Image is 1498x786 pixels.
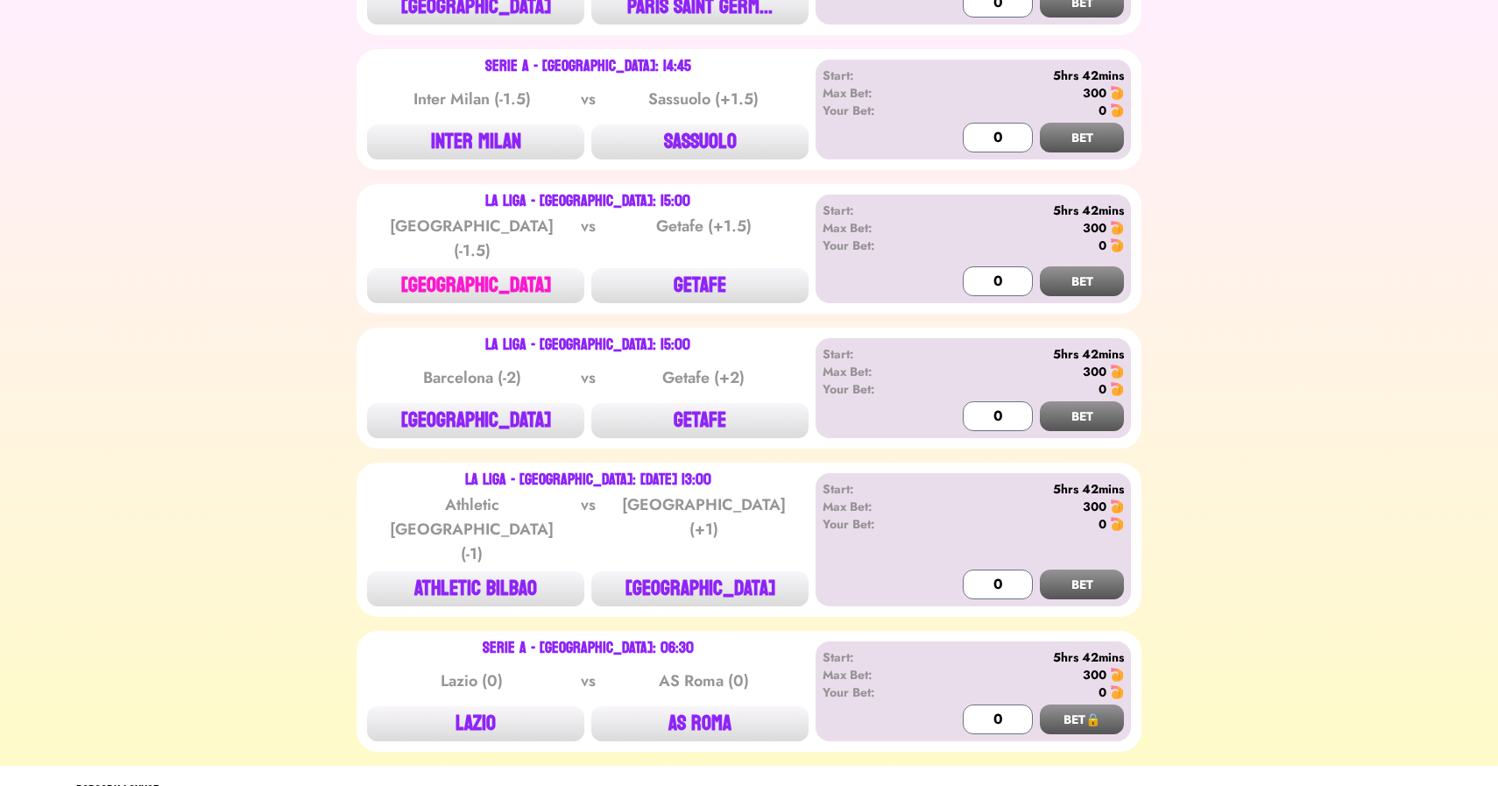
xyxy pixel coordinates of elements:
[367,124,584,159] button: INTER MILAN
[465,473,711,487] div: La Liga - [GEOGRAPHIC_DATA]: [DATE] 13:00
[1083,219,1106,237] div: 300
[577,87,599,111] div: vs
[1110,238,1124,252] img: 🍤
[1040,570,1124,599] button: BET
[823,480,923,498] div: Start:
[823,498,923,515] div: Max Bet:
[823,515,923,533] div: Your Bet:
[923,648,1124,666] div: 5hrs 42mins
[823,683,923,701] div: Your Bet:
[615,365,792,390] div: Getafe (+2)
[923,202,1124,219] div: 5hrs 42mins
[823,345,923,363] div: Start:
[823,380,923,398] div: Your Bet:
[1110,365,1124,379] img: 🍤
[591,571,809,606] button: [GEOGRAPHIC_DATA]
[1099,683,1106,701] div: 0
[1110,517,1124,531] img: 🍤
[367,268,584,303] button: [GEOGRAPHIC_DATA]
[1110,499,1124,513] img: 🍤
[823,202,923,219] div: Start:
[384,214,561,263] div: [GEOGRAPHIC_DATA] (-1.5)
[1099,380,1106,398] div: 0
[577,214,599,263] div: vs
[591,403,809,438] button: GETAFE
[384,669,561,693] div: Lazio (0)
[823,102,923,119] div: Your Bet:
[367,403,584,438] button: [GEOGRAPHIC_DATA]
[823,84,923,102] div: Max Bet:
[1110,668,1124,682] img: 🍤
[615,87,792,111] div: Sassuolo (+1.5)
[577,492,599,566] div: vs
[384,87,561,111] div: Inter Milan (-1.5)
[577,365,599,390] div: vs
[615,214,792,263] div: Getafe (+1.5)
[823,363,923,380] div: Max Bet:
[615,669,792,693] div: AS Roma (0)
[1099,237,1106,254] div: 0
[367,571,584,606] button: ATHLETIC BILBAO
[823,666,923,683] div: Max Bet:
[823,237,923,254] div: Your Bet:
[923,480,1124,498] div: 5hrs 42mins
[1110,86,1124,100] img: 🍤
[1083,363,1106,380] div: 300
[1099,515,1106,533] div: 0
[1110,382,1124,396] img: 🍤
[823,67,923,84] div: Start:
[823,219,923,237] div: Max Bet:
[483,641,694,655] div: Serie A - [GEOGRAPHIC_DATA]: 06:30
[1083,84,1106,102] div: 300
[823,648,923,666] div: Start:
[1110,685,1124,699] img: 🍤
[384,365,561,390] div: Barcelona (-2)
[1040,705,1124,734] button: BET🔒
[1083,498,1106,515] div: 300
[1110,103,1124,117] img: 🍤
[615,492,792,566] div: [GEOGRAPHIC_DATA] (+1)
[485,60,691,74] div: Serie A - [GEOGRAPHIC_DATA]: 14:45
[367,706,584,741] button: LAZIO
[1040,266,1124,296] button: BET
[577,669,599,693] div: vs
[1083,666,1106,683] div: 300
[1110,221,1124,235] img: 🍤
[591,268,809,303] button: GETAFE
[923,67,1124,84] div: 5hrs 42mins
[384,492,561,566] div: Athletic [GEOGRAPHIC_DATA] (-1)
[591,706,809,741] button: AS ROMA
[591,124,809,159] button: SASSUOLO
[1040,401,1124,431] button: BET
[923,345,1124,363] div: 5hrs 42mins
[1099,102,1106,119] div: 0
[485,338,690,352] div: La Liga - [GEOGRAPHIC_DATA]: 15:00
[1040,123,1124,152] button: BET
[485,195,690,209] div: La Liga - [GEOGRAPHIC_DATA]: 15:00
